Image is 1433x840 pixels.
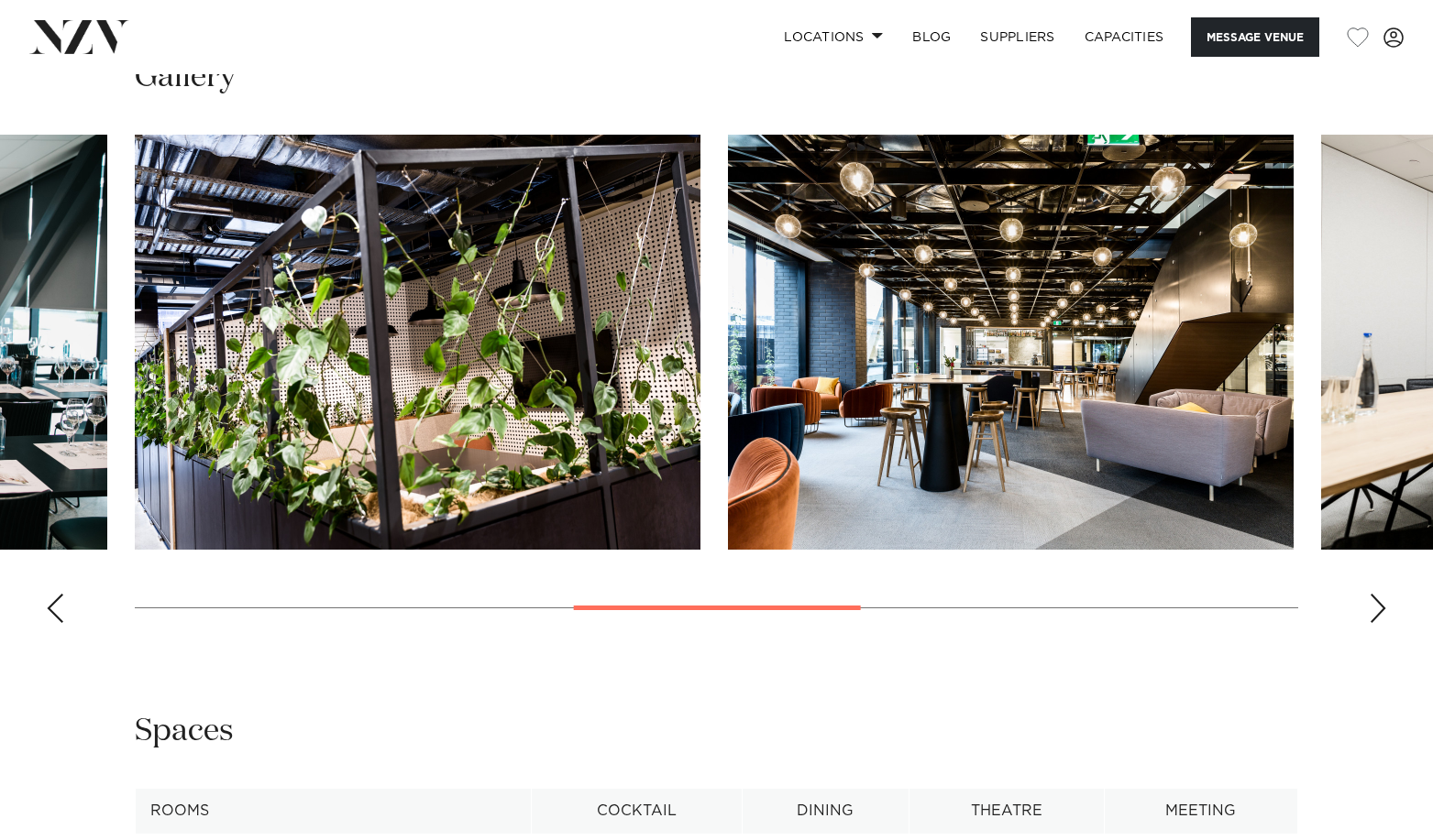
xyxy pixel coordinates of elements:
[769,17,898,57] a: Locations
[1191,17,1319,57] button: Message Venue
[1070,17,1179,57] a: Capacities
[898,17,965,57] a: BLOG
[965,17,1069,57] a: SUPPLIERS
[728,135,1294,550] swiper-slide: 5 / 8
[136,789,532,834] th: Rooms
[1104,789,1297,834] th: Meeting
[29,20,129,53] img: nzv-logo.png
[909,789,1105,834] th: Theatre
[135,711,234,752] h2: Spaces
[135,57,236,98] h2: Gallery
[135,135,700,550] swiper-slide: 4 / 8
[742,789,909,834] th: Dining
[531,789,742,834] th: Cocktail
